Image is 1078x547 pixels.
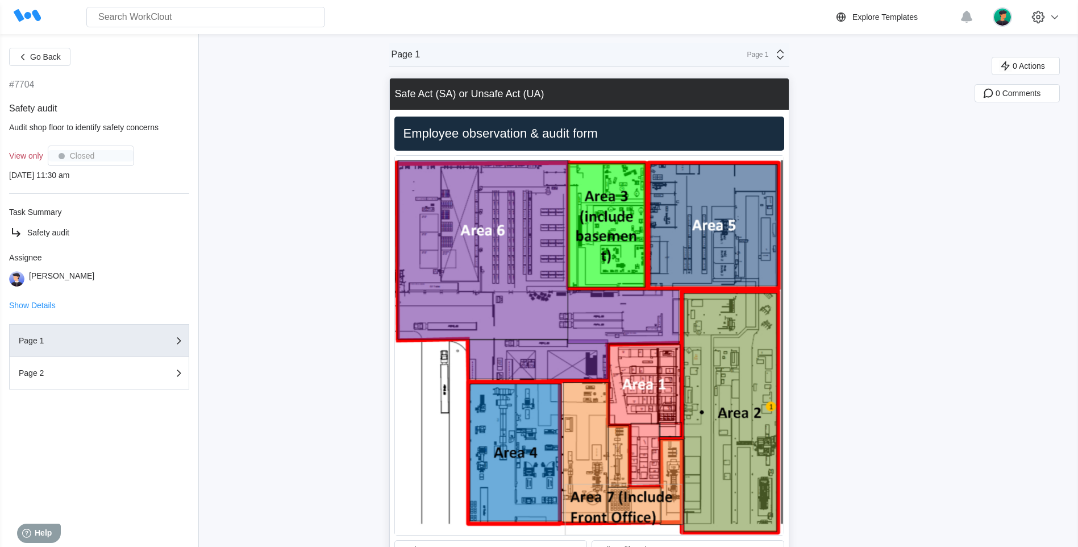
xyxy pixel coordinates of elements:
h2: Employee observation & audit form [399,126,780,142]
div: Page 1 [740,51,769,59]
span: 0 Comments [996,89,1040,97]
button: 0 Comments [975,84,1060,102]
span: Safety audit [27,228,69,237]
span: 0 Actions [1013,62,1045,70]
div: View only [9,151,43,160]
div: Task Summary [9,208,189,217]
div: Assignee [9,253,189,262]
div: [PERSON_NAME] [29,271,94,287]
div: Page 1 [392,49,421,60]
div: Page 2 [19,369,132,377]
div: #7704 [9,80,35,90]
div: Page 1 [19,337,132,345]
button: Go Back [9,48,70,66]
a: Safety audit [9,226,189,239]
a: Explore Templates [834,10,954,24]
button: Show Details [9,301,56,309]
div: [DATE] 11:30 am [9,171,189,180]
img: Map.jpg [395,156,784,536]
div: Safe Act (SA) or Unsafe Act (UA) [395,88,544,100]
input: Search WorkClout [86,7,325,27]
div: Audit shop floor to identify safety concerns [9,123,189,132]
span: Safety audit [9,103,57,113]
button: Page 2 [9,357,189,389]
button: 0 Actions [992,57,1060,75]
img: user.png [993,7,1012,27]
button: Page 1 [9,324,189,357]
span: Go Back [30,53,61,61]
div: Explore Templates [852,13,918,22]
img: user-5.png [9,271,24,287]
